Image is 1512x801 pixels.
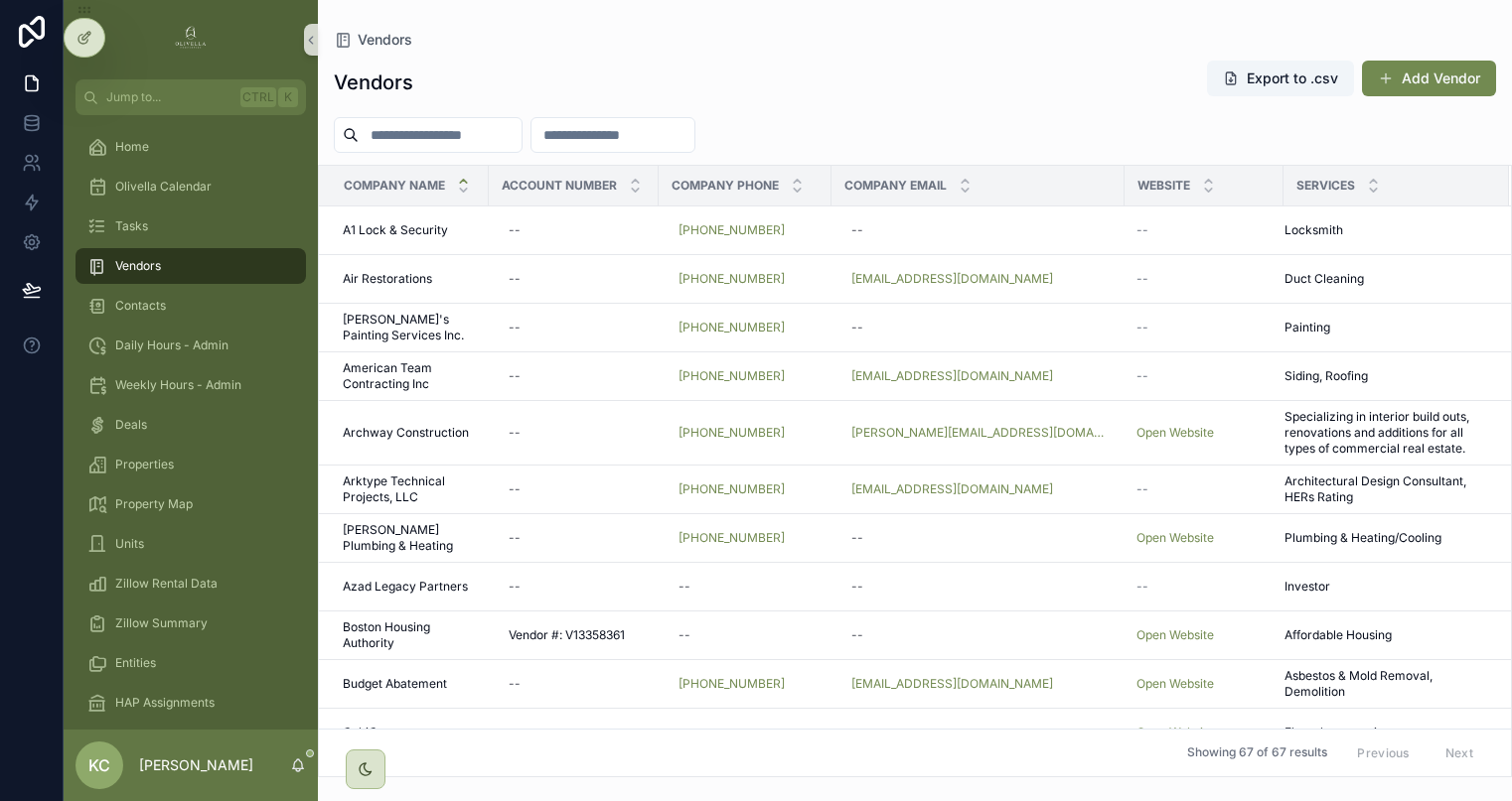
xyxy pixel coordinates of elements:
[76,486,306,522] a: Property Map
[1285,368,1368,384] span: Siding, Roofing
[1136,320,1272,335] a: --
[76,645,306,681] a: Entities
[1285,271,1364,287] span: Duct Cleaning
[115,615,208,631] span: Zillow Summary
[501,717,647,748] a: --
[671,571,820,602] a: --
[679,271,785,287] a: [PHONE_NUMBER]
[679,368,785,384] a: [PHONE_NUMBER]
[139,755,253,775] p: [PERSON_NAME]
[76,447,306,482] a: Properties
[1136,320,1148,335] span: --
[76,526,306,562] a: Units
[1285,368,1485,384] a: Siding, Roofing
[343,676,447,692] span: Budget Abatement
[76,407,306,443] a: Deals
[509,627,625,643] span: Vendor #: V13358361
[1136,271,1148,287] span: --
[343,676,477,692] a: Budget Abatement
[671,417,820,449] a: [PHONE_NUMBER]
[343,312,477,343] span: [PERSON_NAME]'s Painting Services Inc.
[175,24,207,56] img: App logo
[1285,320,1485,335] a: Painting
[851,320,863,335] div: --
[509,530,521,546] div: --
[679,579,690,595] div: --
[671,473,820,505] a: [PHONE_NUMBER]
[115,576,218,592] span: Zillow Rental Data
[1362,61,1496,96] a: Add Vendor
[1136,271,1272,287] a: --
[1207,61,1354,96] button: Export to .csv
[679,627,690,643] div: --
[851,222,863,238] div: --
[115,337,228,353] span: Daily Hours - Admin
[671,214,820,246] a: [PHONE_NUMBER]
[334,30,412,50] a: Vendors
[343,619,477,651] a: Boston Housing Authority
[343,522,477,554] a: [PERSON_NAME] Plumbing & Heating
[1136,222,1272,238] a: --
[76,208,306,244] a: Tasks
[851,579,863,595] div: --
[76,79,306,115] button: Jump to...CtrlK
[1136,425,1214,440] a: Open Website
[343,425,477,441] a: Archway Construction
[843,473,1113,505] a: [EMAIL_ADDRESS][DOMAIN_NAME]
[843,522,1113,554] a: --
[1136,425,1272,441] a: Open Website
[851,530,863,546] div: --
[501,668,647,700] a: --
[509,222,521,238] div: --
[343,360,477,392] a: American Team Contracting Inc
[1285,725,1485,740] a: Floorplan scanning app
[76,288,306,324] a: Contacts
[679,676,785,692] a: [PHONE_NUMBER]
[851,676,1053,692] a: [EMAIL_ADDRESS][DOMAIN_NAME]
[501,619,647,651] a: Vendor #: V13358361
[679,530,785,546] a: [PHONE_NUMBER]
[679,725,690,740] div: --
[1285,725,1415,740] span: Floorplan scanning app
[76,605,306,641] a: Zillow Summary
[115,298,166,314] span: Contacts
[501,360,647,392] a: --
[1296,178,1355,194] span: Services
[115,496,193,512] span: Property Map
[509,425,521,441] div: --
[1285,271,1485,287] a: Duct Cleaning
[501,312,647,343] a: --
[1285,409,1485,457] a: Specializing in interior build outs, renovations and additions for all types of commercial real e...
[844,178,947,194] span: Company Email
[843,717,1113,748] a: --
[343,271,477,287] a: Air Restorations
[1285,579,1485,595] a: Investor
[501,417,647,449] a: --
[76,367,306,403] a: Weekly Hours - Admin
[343,725,397,740] span: CubiCasa
[1187,745,1327,761] span: Showing 67 of 67 results
[343,425,469,441] span: Archway Construction
[671,263,820,295] a: [PHONE_NUMBER]
[1285,473,1485,505] a: Architectural Design Consultant, HERs Rating
[1285,627,1392,643] span: Affordable Housing
[344,178,445,194] span: Company Name
[115,536,144,552] span: Units
[343,222,477,238] a: A1 Lock & Security
[106,89,232,105] span: Jump to...
[843,668,1113,700] a: [EMAIL_ADDRESS][DOMAIN_NAME]
[343,579,468,595] span: Azad Legacy Partners
[671,619,820,651] a: --
[358,30,412,50] span: Vendors
[1285,320,1330,335] span: Painting
[501,571,647,602] a: --
[76,328,306,363] a: Daily Hours - Admin
[851,481,1053,497] a: [EMAIL_ADDRESS][DOMAIN_NAME]
[1136,222,1148,238] span: --
[1285,530,1485,546] a: Plumbing & Heating/Cooling
[76,685,306,721] a: HAP Assignments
